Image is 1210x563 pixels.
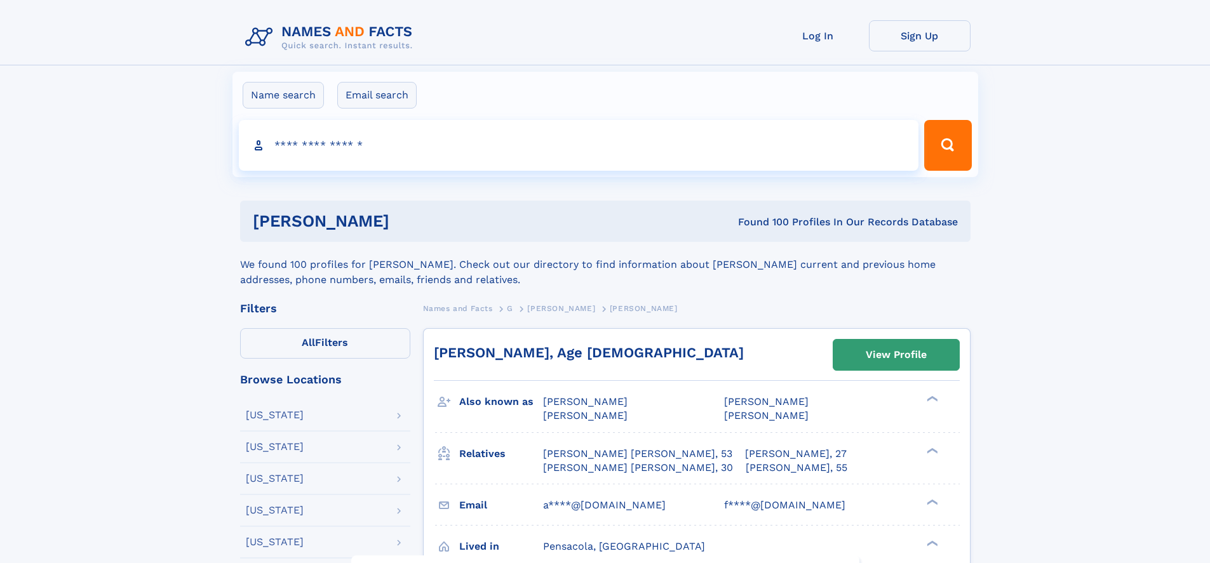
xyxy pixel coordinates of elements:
[924,446,939,454] div: ❯
[459,494,543,516] h3: Email
[924,539,939,547] div: ❯
[924,498,939,506] div: ❯
[724,409,809,421] span: [PERSON_NAME]
[610,304,678,313] span: [PERSON_NAME]
[246,442,304,452] div: [US_STATE]
[246,474,304,484] div: [US_STATE]
[246,505,304,515] div: [US_STATE]
[543,540,705,552] span: Pensacola, [GEOGRAPHIC_DATA]
[924,120,971,171] button: Search Button
[833,340,959,370] a: View Profile
[240,374,410,385] div: Browse Locations
[767,20,869,51] a: Log In
[240,303,410,314] div: Filters
[924,395,939,403] div: ❯
[246,537,304,547] div: [US_STATE]
[243,82,324,109] label: Name search
[507,300,513,316] a: G
[527,300,595,316] a: [PERSON_NAME]
[253,213,564,229] h1: [PERSON_NAME]
[459,536,543,557] h3: Lived in
[869,20,971,51] a: Sign Up
[434,345,744,361] a: [PERSON_NAME], Age [DEMOGRAPHIC_DATA]
[459,443,543,465] h3: Relatives
[302,336,315,348] span: All
[543,461,733,475] a: [PERSON_NAME] [PERSON_NAME], 30
[563,215,958,229] div: Found 100 Profiles In Our Records Database
[423,300,493,316] a: Names and Facts
[337,82,417,109] label: Email search
[724,395,809,407] span: [PERSON_NAME]
[745,447,847,461] a: [PERSON_NAME], 27
[246,410,304,420] div: [US_STATE]
[507,304,513,313] span: G
[527,304,595,313] span: [PERSON_NAME]
[240,20,423,55] img: Logo Names and Facts
[866,340,927,369] div: View Profile
[239,120,919,171] input: search input
[240,328,410,359] label: Filters
[746,461,847,475] a: [PERSON_NAME], 55
[240,242,971,288] div: We found 100 profiles for [PERSON_NAME]. Check out our directory to find information about [PERSO...
[543,395,628,407] span: [PERSON_NAME]
[459,391,543,413] h3: Also known as
[543,409,628,421] span: [PERSON_NAME]
[543,447,732,461] a: [PERSON_NAME] [PERSON_NAME], 53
